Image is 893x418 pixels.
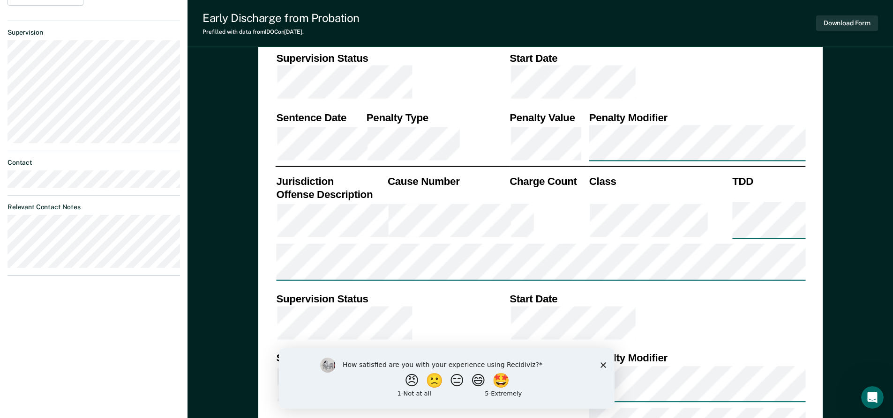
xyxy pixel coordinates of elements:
th: Start Date [509,51,805,65]
dt: Supervision [8,29,180,37]
iframe: Survey by Kim from Recidiviz [279,348,615,409]
th: Penalty Value [509,110,588,124]
th: Start Date [509,292,805,306]
th: Sentence Date [275,110,365,124]
dt: Contact [8,159,180,167]
th: Penalty Type [365,110,508,124]
th: Supervision Status [275,51,509,65]
th: Charge Count [509,174,588,188]
th: Penalty Modifier [588,352,805,365]
th: Class [588,174,731,188]
th: Supervision Status [275,292,509,306]
th: Penalty Modifier [588,110,805,124]
button: Download Form [816,15,878,31]
th: Offense Description [275,188,387,201]
th: Cause Number [386,174,508,188]
th: Sentence Date [275,352,365,365]
div: Early Discharge from Probation [203,11,360,25]
th: TDD [731,174,805,188]
iframe: Intercom live chat [861,386,884,409]
dt: Relevant Contact Notes [8,203,180,211]
div: Prefilled with data from IDOC on [DATE] . [203,29,360,35]
th: Jurisdiction [275,174,387,188]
